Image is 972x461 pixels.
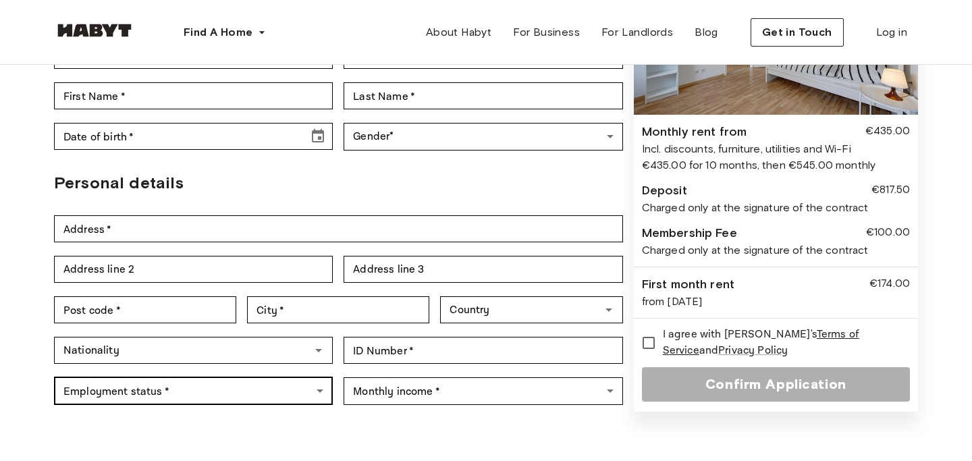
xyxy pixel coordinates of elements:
[591,19,684,46] a: For Landlords
[751,18,844,47] button: Get in Touch
[415,19,502,46] a: About Habyt
[642,123,747,141] div: Monthly rent from
[642,141,910,157] div: Incl. discounts, furniture, utilities and Wi-Fi
[871,182,910,200] div: €817.50
[642,242,910,259] div: Charged only at the signature of the contract
[599,300,618,319] button: Open
[642,200,910,216] div: Charged only at the signature of the contract
[642,275,734,294] div: First month rent
[865,123,910,141] div: €435.00
[684,19,729,46] a: Blog
[663,327,899,359] span: I agree with [PERSON_NAME]'s and
[426,24,491,40] span: About Habyt
[309,341,328,360] button: Open
[869,275,910,294] div: €174.00
[304,123,331,150] button: Choose date
[54,171,623,195] h2: Personal details
[642,224,737,242] div: Membership Fee
[502,19,591,46] a: For Business
[876,24,907,40] span: Log in
[642,157,910,173] div: €435.00 for 10 months, then €545.00 monthly
[718,344,788,358] a: Privacy Policy
[762,24,832,40] span: Get in Touch
[663,327,859,358] a: Terms of Service
[642,182,687,200] div: Deposit
[695,24,718,40] span: Blog
[865,19,918,46] a: Log in
[601,24,673,40] span: For Landlords
[54,24,135,37] img: Habyt
[513,24,580,40] span: For Business
[173,19,277,46] button: Find A Home
[866,224,910,242] div: €100.00
[642,294,910,310] div: from [DATE]
[184,24,252,40] span: Find A Home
